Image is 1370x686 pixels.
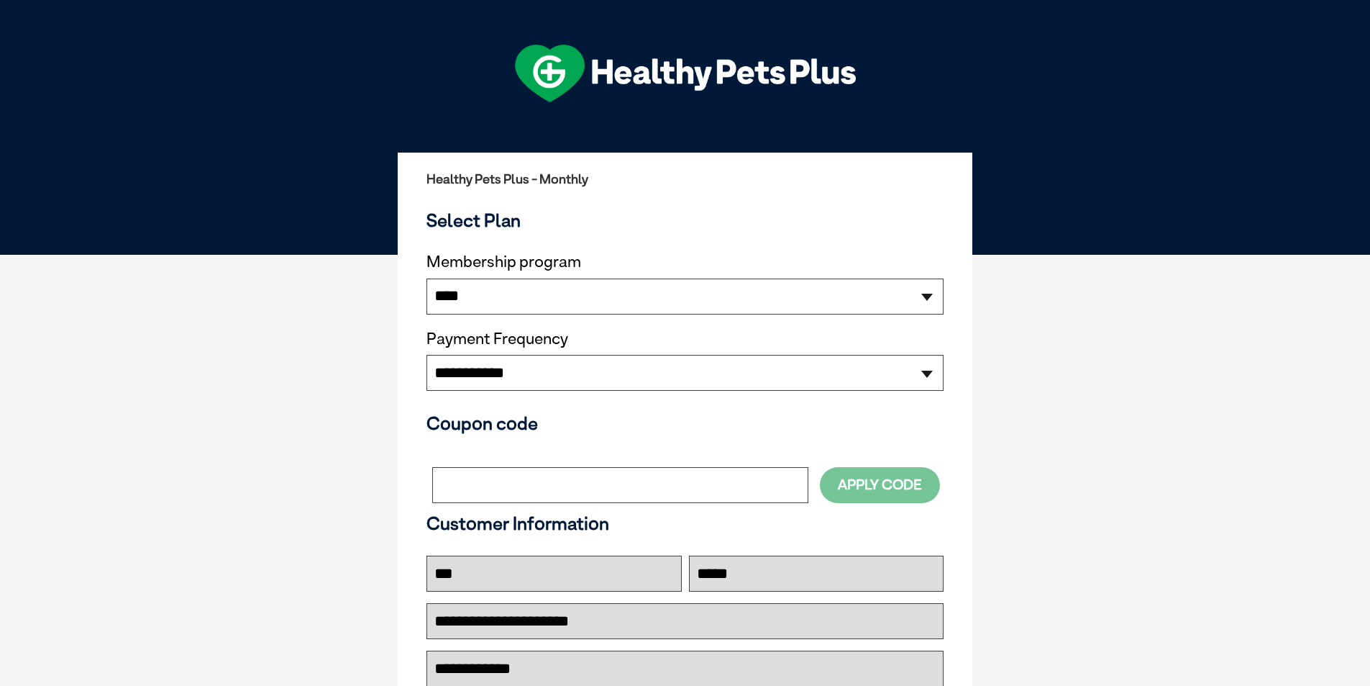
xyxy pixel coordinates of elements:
h3: Select Plan [426,209,944,231]
label: Payment Frequency [426,330,568,348]
label: Membership program [426,253,944,271]
h3: Customer Information [426,513,944,534]
img: hpp-logo-landscape-green-white.png [515,45,856,102]
h3: Coupon code [426,412,944,434]
h2: Healthy Pets Plus - Monthly [426,172,944,186]
button: Apply Code [820,467,940,502]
